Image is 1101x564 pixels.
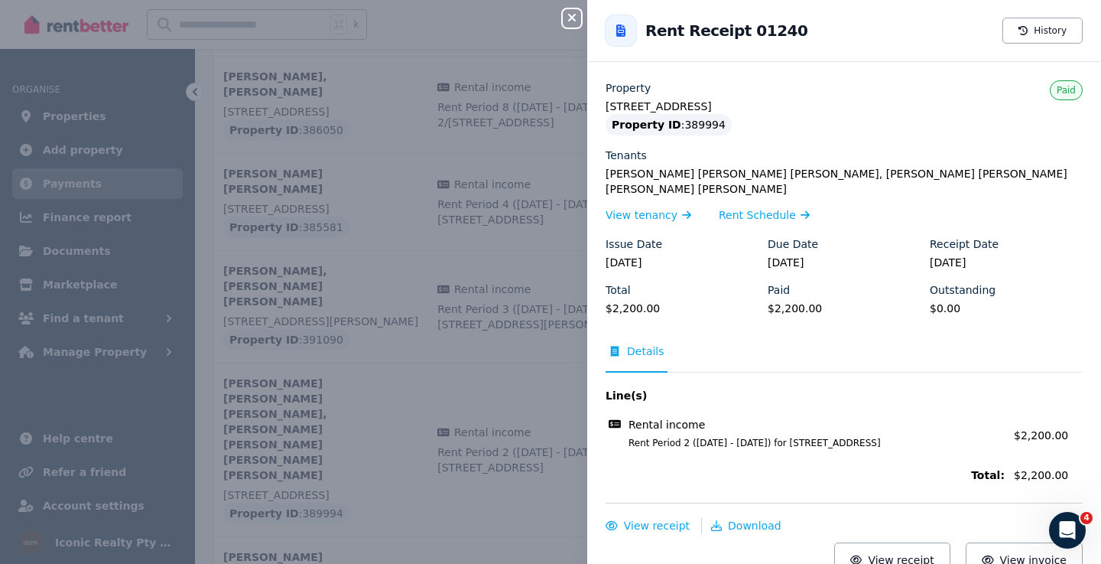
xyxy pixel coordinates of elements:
legend: [DATE] [606,255,758,270]
legend: [DATE] [930,255,1083,270]
label: Receipt Date [930,236,999,252]
nav: Tabs [606,344,1083,373]
label: Due Date [768,236,818,252]
legend: $2,200.00 [606,301,758,316]
legend: $0.00 [930,301,1083,316]
label: Outstanding [930,282,995,298]
button: Download [711,518,781,533]
span: Rent Schedule [719,207,796,223]
label: Tenants [606,148,647,163]
span: Total: [606,468,1005,483]
span: Paid [1057,85,1076,96]
label: Paid [768,282,790,298]
span: $2,200.00 [1014,429,1068,442]
span: Property ID [612,117,681,132]
div: : 389994 [606,114,732,135]
button: View receipt [606,518,690,533]
label: Issue Date [606,236,662,252]
legend: [STREET_ADDRESS] [606,99,1083,114]
span: Line(s) [606,388,1005,403]
span: $2,200.00 [1014,468,1083,483]
span: Download [728,520,781,532]
span: Rent Period 2 ([DATE] - [DATE]) for [STREET_ADDRESS] [610,437,1005,449]
legend: [DATE] [768,255,921,270]
label: Total [606,282,631,298]
span: View receipt [624,520,690,532]
span: Details [627,344,664,359]
legend: $2,200.00 [768,301,921,316]
a: View tenancy [606,207,691,223]
iframe: Intercom live chat [1049,512,1086,549]
span: View tenancy [606,207,677,223]
span: 4 [1080,512,1093,524]
h2: Rent Receipt 01240 [645,20,807,41]
legend: [PERSON_NAME] [PERSON_NAME] [PERSON_NAME], [PERSON_NAME] [PERSON_NAME] [PERSON_NAME] [PERSON_NAME] [606,166,1083,197]
label: Property [606,80,651,96]
span: Rental income [628,417,705,432]
button: History [1002,18,1083,44]
a: Rent Schedule [719,207,810,223]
